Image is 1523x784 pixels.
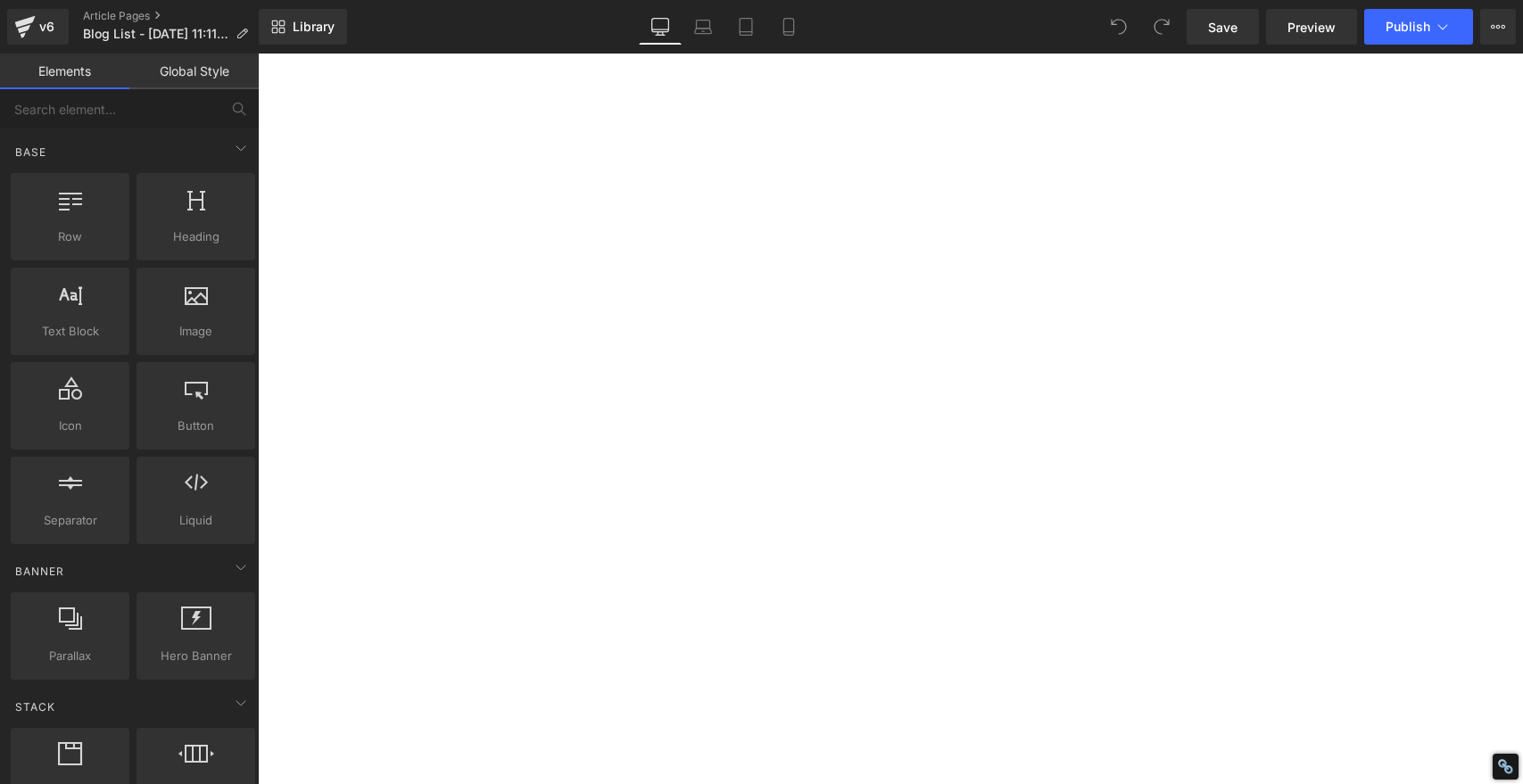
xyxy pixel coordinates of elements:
[16,227,124,246] span: Row
[1480,9,1516,45] button: More
[83,27,228,41] span: Blog List - [DATE] 11:11:37
[83,9,262,23] a: Article Pages
[16,322,124,341] span: Text Block
[1287,18,1336,37] span: Preview
[724,9,767,45] a: Tablet
[1144,9,1179,45] button: Redo
[142,511,250,530] span: Liquid
[13,563,66,580] span: Banner
[16,511,124,530] span: Separator
[1386,20,1430,34] span: Publish
[682,9,724,45] a: Laptop
[639,9,682,45] a: Desktop
[7,9,69,45] a: v6
[16,647,124,665] span: Parallax
[142,647,250,665] span: Hero Banner
[16,417,124,435] span: Icon
[142,227,250,246] span: Heading
[259,9,347,45] a: New Library
[13,144,48,161] span: Base
[1497,758,1514,775] div: Restore Info Box &#10;&#10;NoFollow Info:&#10; META-Robots NoFollow: &#09;true&#10; META-Robots N...
[142,322,250,341] span: Image
[293,19,335,35] span: Library
[1266,9,1357,45] a: Preview
[1101,9,1137,45] button: Undo
[13,698,57,715] span: Stack
[36,15,58,38] div: v6
[129,54,259,89] a: Global Style
[1364,9,1473,45] button: Publish
[767,9,810,45] a: Mobile
[142,417,250,435] span: Button
[1208,18,1237,37] span: Save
